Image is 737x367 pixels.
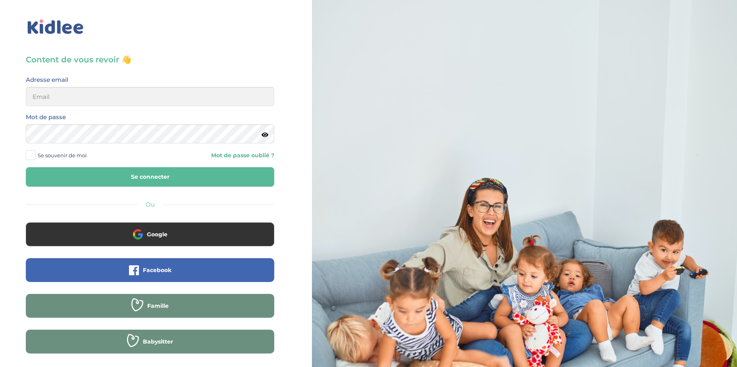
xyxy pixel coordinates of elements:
span: Famille [147,302,169,310]
img: google.png [133,229,143,239]
button: Babysitter [26,330,274,353]
img: facebook.png [129,265,139,275]
a: Famille [26,307,274,315]
span: Babysitter [143,338,173,346]
span: Ou [146,201,155,208]
input: Email [26,87,274,106]
button: Famille [26,294,274,318]
span: Google [147,230,167,238]
button: Google [26,222,274,246]
a: Google [26,236,274,243]
a: Babysitter [26,343,274,351]
a: Mot de passe oublié ? [156,152,274,159]
span: Se souvenir de moi [38,150,87,160]
img: logo_kidlee_bleu [26,18,85,36]
button: Se connecter [26,167,274,187]
label: Mot de passe [26,112,66,122]
button: Facebook [26,258,274,282]
span: Facebook [143,266,171,274]
label: Adresse email [26,75,68,85]
h3: Content de vous revoir 👋 [26,54,274,65]
a: Facebook [26,272,274,279]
